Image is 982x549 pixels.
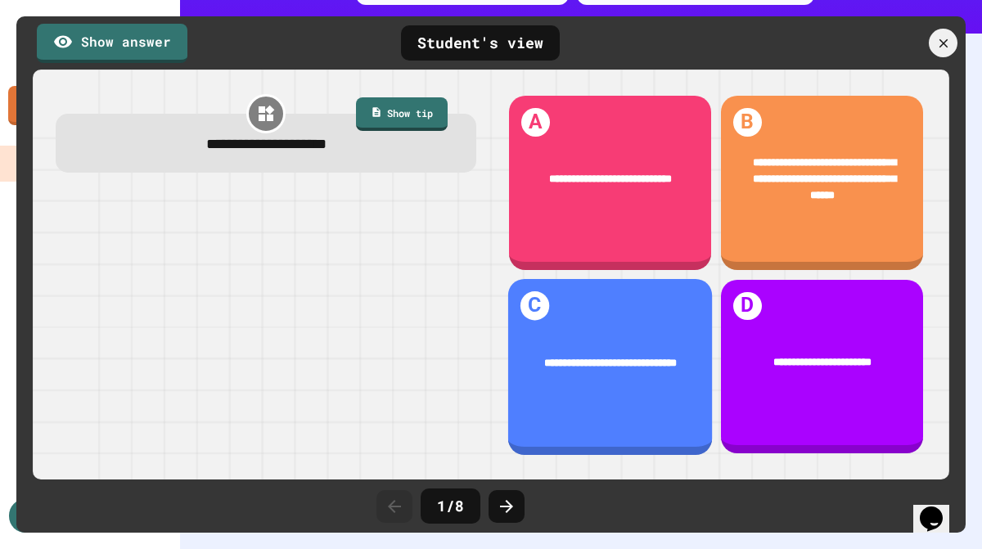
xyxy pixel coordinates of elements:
[401,25,560,61] div: Student's view
[521,108,550,137] h1: A
[356,97,448,131] a: Show tip
[733,108,762,137] h1: B
[733,292,762,321] h1: D
[37,24,187,63] a: Show answer
[520,291,549,320] h1: C
[421,488,480,524] div: 1 / 8
[913,484,966,533] iframe: chat widget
